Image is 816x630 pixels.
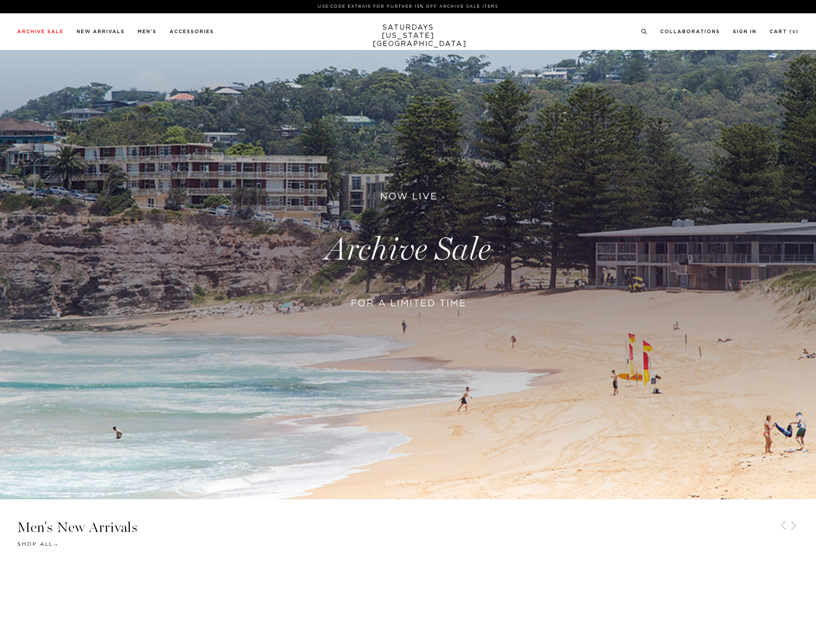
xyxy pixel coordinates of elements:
[17,29,64,34] a: Archive Sale
[138,29,157,34] a: Men's
[17,541,57,547] a: Shop All
[373,24,444,48] a: SATURDAYS[US_STATE][GEOGRAPHIC_DATA]
[170,29,214,34] a: Accessories
[21,3,795,10] p: Use Code EXTRA15 for Further 15% Off Archive Sale Items
[77,29,125,34] a: New Arrivals
[770,29,799,34] a: Cart (0)
[17,520,799,535] h3: Men's New Arrivals
[733,29,757,34] a: Sign In
[792,30,796,34] small: 0
[660,29,720,34] a: Collaborations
